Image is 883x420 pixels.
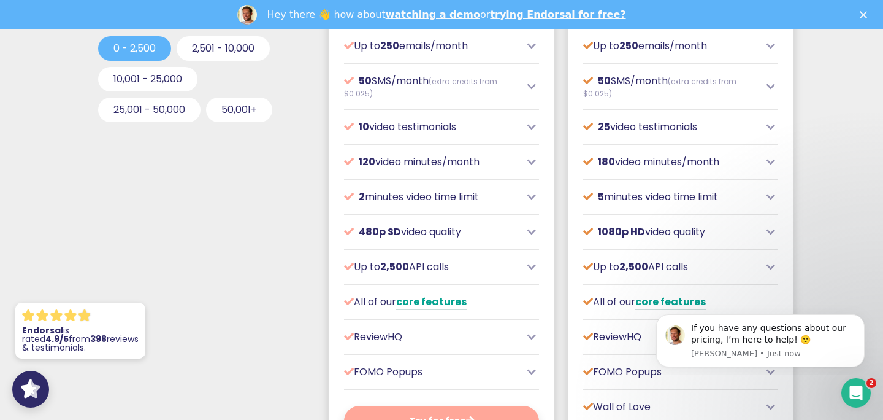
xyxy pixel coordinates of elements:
[598,225,645,239] span: 1080p HD
[386,9,480,20] a: watching a demo
[344,155,521,169] p: video minutes/month
[359,225,401,239] span: 480p SD
[344,39,521,53] p: Up to emails/month
[359,120,369,134] span: 10
[98,67,197,91] button: 10,001 - 25,000
[619,260,648,274] span: 2,500
[583,295,760,309] p: All of our
[206,98,272,122] button: 50,001+
[583,39,760,53] p: Up to emails/month
[22,326,139,352] p: is rated from reviews & testimonials.
[380,39,399,53] span: 250
[344,365,521,379] p: FOMO Popups
[344,260,521,274] p: Up to API calls
[583,155,760,169] p: video minutes/month
[598,155,615,169] span: 180
[380,260,409,274] span: 2,500
[598,190,604,204] span: 5
[598,74,611,88] span: 50
[90,333,107,345] strong: 398
[866,378,876,388] span: 2
[98,98,201,122] button: 25,001 - 50,000
[22,324,63,336] strong: Endorsal
[583,74,760,99] p: SMS/month
[396,295,467,310] a: core features
[583,400,760,414] p: Wall of Love
[45,333,69,345] strong: 4.9/5
[359,190,365,204] span: 2
[237,5,257,25] img: Profile image for Dean
[598,120,610,134] span: 25
[583,330,760,344] p: ReviewHQ
[583,120,760,134] p: video testimonials
[344,295,521,309] p: All of our
[344,330,521,344] p: ReviewHQ
[359,74,372,88] span: 50
[344,120,521,134] p: video testimonials
[841,378,871,408] iframe: Intercom live chat
[177,36,270,61] button: 2,501 - 10,000
[619,39,638,53] span: 250
[860,11,872,18] div: Close
[583,190,760,204] p: minutes video time limit
[344,74,521,99] p: SMS/month
[583,365,760,379] p: FOMO Popups
[635,295,706,310] a: core features
[98,36,171,61] button: 0 - 2,500
[638,303,883,375] iframe: Intercom notifications message
[583,225,760,239] p: video quality
[583,260,760,274] p: Up to API calls
[344,190,521,204] p: minutes video time limit
[267,9,625,21] div: Hey there 👋 how about or
[490,9,625,20] a: trying Endorsal for free?
[359,155,375,169] span: 120
[344,225,521,239] p: video quality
